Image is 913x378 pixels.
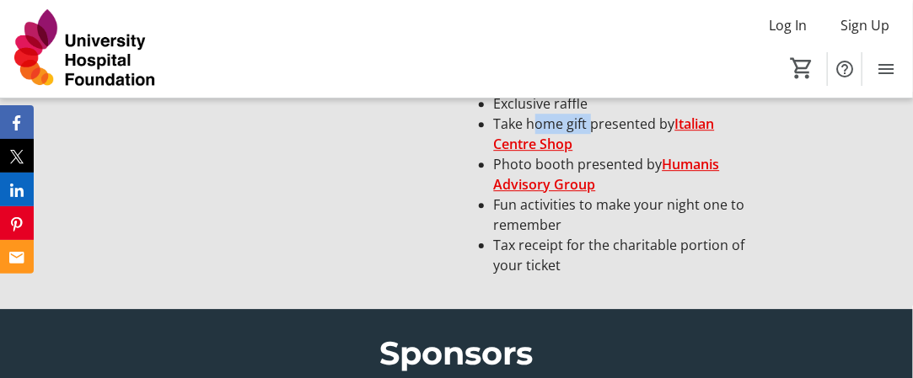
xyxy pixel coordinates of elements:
[494,235,751,275] li: Tax receipt for the charitable portion of your ticket
[755,12,820,39] button: Log In
[827,12,903,39] button: Sign Up
[828,52,862,86] button: Help
[787,53,817,83] button: Cart
[840,15,889,35] span: Sign Up
[494,154,751,194] li: Photo booth presented by
[494,194,751,235] li: Fun activities to make your night one to remember
[10,7,160,91] img: University Hospital Foundation's Logo
[494,114,751,154] li: Take home gift presented by
[494,155,720,194] a: Humanis Advisory Group
[494,93,751,114] li: Exclusive raffle
[869,52,903,86] button: Menu
[494,114,715,153] a: Italian Centre Shop
[769,15,807,35] span: Log In
[380,333,534,373] span: Sponsors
